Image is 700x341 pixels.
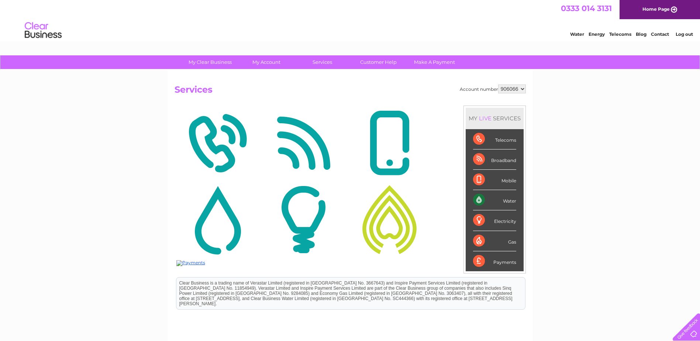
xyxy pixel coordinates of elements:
[176,107,259,179] img: Telecoms
[2,4,351,36] div: Clear Business is a trading name of Verastar Limited (registered in [GEOGRAPHIC_DATA] No. 3667643...
[176,260,205,266] img: Payments
[180,55,241,69] a: My Clear Business
[466,108,524,129] div: MY SERVICES
[570,31,584,37] a: Water
[473,251,516,271] div: Payments
[473,129,516,149] div: Telecoms
[236,55,297,69] a: My Account
[292,55,353,69] a: Services
[676,31,693,37] a: Log out
[609,31,631,37] a: Telecoms
[561,4,612,13] a: 0333 014 3131
[460,85,526,93] div: Account number
[175,85,526,99] h2: Services
[473,190,516,210] div: Water
[404,55,465,69] a: Make A Payment
[636,31,646,37] a: Blog
[262,107,345,179] img: Broadband
[589,31,605,37] a: Energy
[24,19,62,42] img: logo.png
[348,184,431,255] img: Gas
[348,107,431,179] img: Mobile
[348,55,409,69] a: Customer Help
[473,231,516,251] div: Gas
[176,184,259,255] img: Water
[651,31,669,37] a: Contact
[473,210,516,231] div: Electricity
[473,149,516,170] div: Broadband
[262,184,345,255] img: Electricity
[477,115,493,122] div: LIVE
[473,170,516,190] div: Mobile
